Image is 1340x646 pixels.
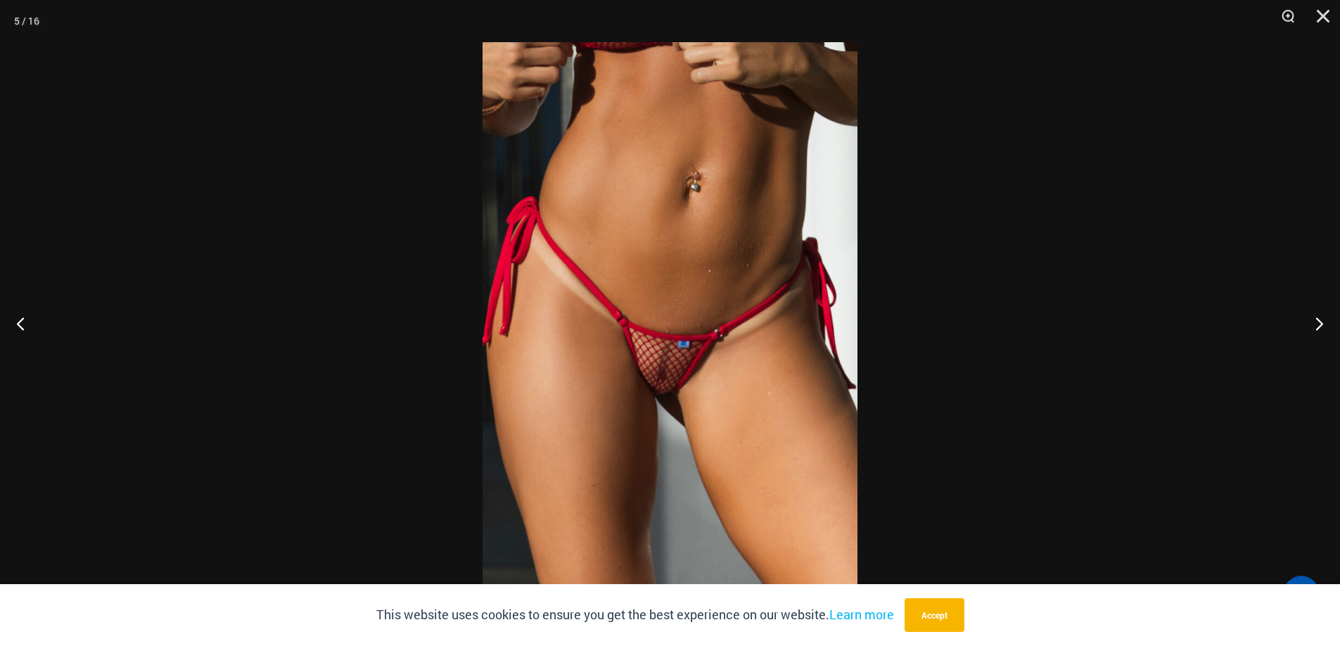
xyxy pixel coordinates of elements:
img: Summer Storm Red 456 Micro 01 [483,42,857,604]
div: 5 / 16 [14,11,39,32]
button: Accept [905,598,964,632]
a: Learn more [829,606,894,623]
p: This website uses cookies to ensure you get the best experience on our website. [376,605,894,626]
button: Next [1287,288,1340,358]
